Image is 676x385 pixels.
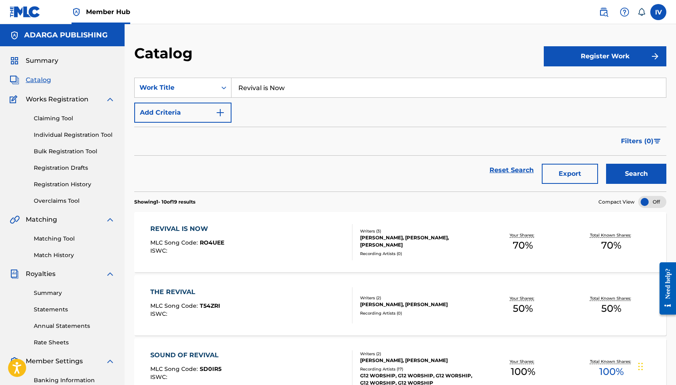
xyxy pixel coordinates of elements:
[26,215,57,224] span: Matching
[10,215,20,224] img: Matching
[10,75,51,85] a: CatalogCatalog
[10,56,58,66] a: SummarySummary
[650,4,666,20] div: User Menu
[134,275,666,336] a: THE REVIVALMLC Song Code:T54ZRIISWC:Writers (2)[PERSON_NAME], [PERSON_NAME]Recording Artists (0)Y...
[26,75,51,85] span: Catalog
[360,351,479,357] div: Writers ( 2 )
[34,289,115,297] a: Summary
[510,295,536,301] p: Your Shares:
[636,346,676,385] div: Widget de chat
[34,197,115,205] a: Overclaims Tool
[606,164,666,184] button: Search
[134,198,195,206] p: Showing 1 - 10 of 19 results
[544,46,666,66] button: Register Work
[150,287,220,297] div: THE REVIVAL
[34,376,115,385] a: Banking Information
[510,232,536,238] p: Your Shares:
[34,338,115,347] a: Rate Sheets
[513,238,533,253] span: 70 %
[215,108,225,117] img: 9d2ae6d4665cec9f34b9.svg
[599,364,624,379] span: 100 %
[360,357,479,364] div: [PERSON_NAME], [PERSON_NAME]
[34,147,115,156] a: Bulk Registration Tool
[590,295,633,301] p: Total Known Shares:
[654,139,661,144] img: filter
[34,305,115,314] a: Statements
[650,51,660,61] img: f7272a7cc735f4ea7f67.svg
[601,238,621,253] span: 70 %
[599,7,608,17] img: search
[34,164,115,172] a: Registration Drafts
[637,8,645,16] div: Notifications
[200,239,224,246] span: RO4UEE
[134,212,666,272] a: REVIVAL IS NOWMLC Song Code:RO4UEEISWC:Writers (3)[PERSON_NAME], [PERSON_NAME], [PERSON_NAME]Reco...
[10,269,19,279] img: Royalties
[616,131,666,151] button: Filters (0)
[72,7,81,17] img: Top Rightsholder
[34,131,115,139] a: Individual Registration Tool
[485,161,538,179] a: Reset Search
[105,269,115,279] img: expand
[134,44,197,62] h2: Catalog
[150,373,169,381] span: ISWC :
[638,354,643,379] div: Arrastrar
[360,301,479,308] div: [PERSON_NAME], [PERSON_NAME]
[26,95,88,104] span: Works Registration
[620,7,629,17] img: help
[150,302,200,309] span: MLC Song Code :
[590,232,633,238] p: Total Known Shares:
[150,350,223,360] div: SOUND OF REVIVAL
[86,7,130,16] span: Member Hub
[150,247,169,254] span: ISWC :
[511,364,535,379] span: 100 %
[34,322,115,330] a: Annual Statements
[360,228,479,234] div: Writers ( 3 )
[26,269,55,279] span: Royalties
[653,256,676,321] iframe: Resource Center
[596,4,612,20] a: Public Search
[34,180,115,189] a: Registration History
[621,136,653,146] span: Filters ( 0 )
[10,356,19,366] img: Member Settings
[134,103,231,123] button: Add Criteria
[617,4,633,20] div: Help
[542,164,598,184] button: Export
[10,31,19,40] img: Accounts
[360,295,479,301] div: Writers ( 2 )
[34,114,115,123] a: Claiming Tool
[598,198,635,206] span: Compact View
[10,56,19,66] img: Summary
[34,251,115,259] a: Match History
[150,224,224,234] div: REVIVAL IS NOW
[601,301,621,316] span: 50 %
[10,95,20,104] img: Works Registration
[360,234,479,249] div: [PERSON_NAME], [PERSON_NAME], [PERSON_NAME]
[34,235,115,243] a: Matching Tool
[10,6,41,18] img: MLC Logo
[360,310,479,316] div: Recording Artists ( 0 )
[150,310,169,317] span: ISWC :
[26,356,83,366] span: Member Settings
[139,83,212,93] div: Work Title
[150,239,200,246] span: MLC Song Code :
[636,346,676,385] iframe: Chat Widget
[360,366,479,372] div: Recording Artists ( 17 )
[134,78,666,191] form: Search Form
[105,95,115,104] img: expand
[26,56,58,66] span: Summary
[360,251,479,257] div: Recording Artists ( 0 )
[200,365,221,373] span: SD0IR5
[513,301,533,316] span: 50 %
[10,75,19,85] img: Catalog
[105,356,115,366] img: expand
[590,358,633,364] p: Total Known Shares:
[150,365,200,373] span: MLC Song Code :
[200,302,220,309] span: T54ZRI
[105,215,115,224] img: expand
[510,358,536,364] p: Your Shares:
[24,31,108,40] h5: ADARGA PUBLISHING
